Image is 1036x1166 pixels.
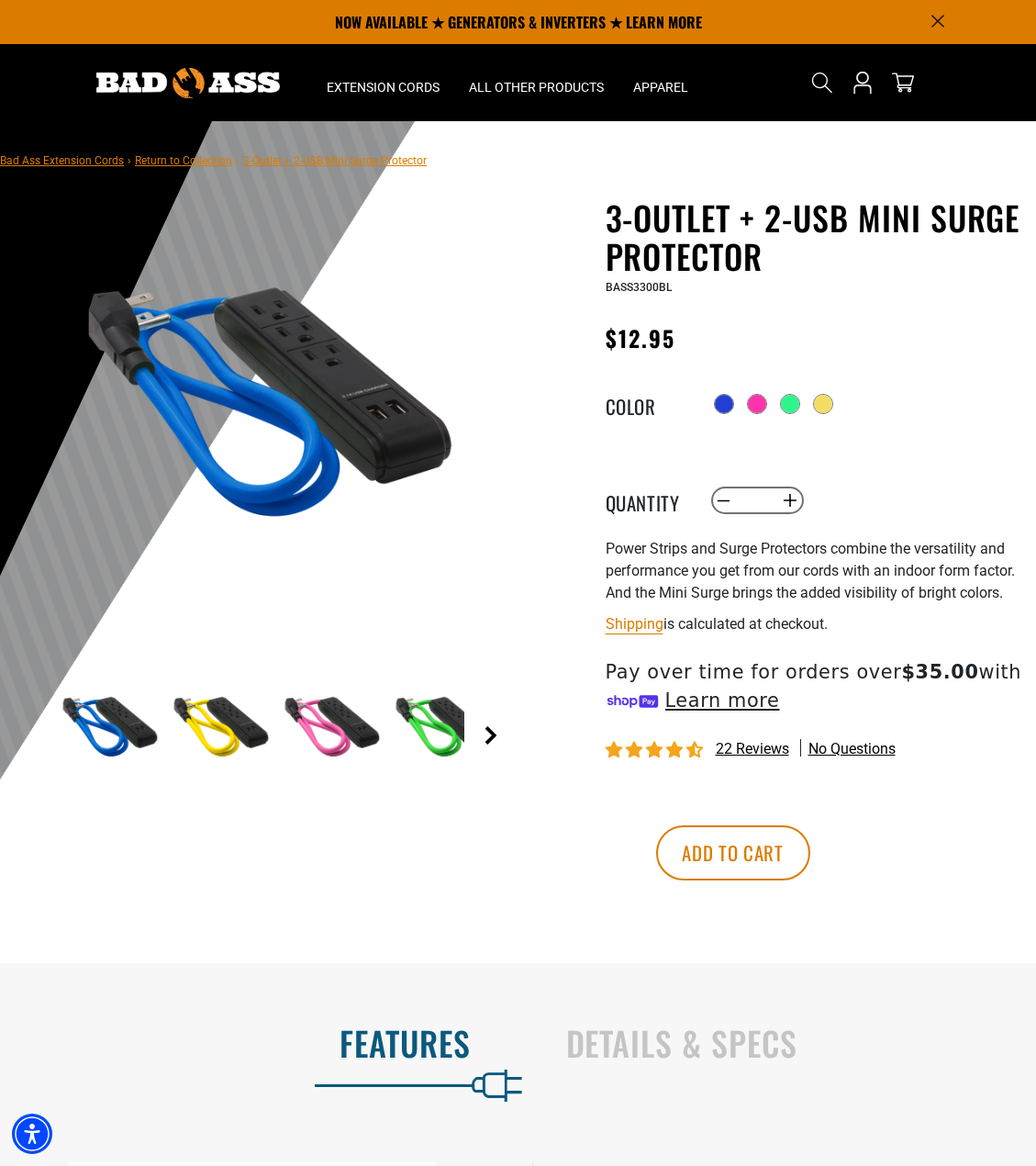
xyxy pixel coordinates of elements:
[848,44,877,121] a: Open this option
[606,281,672,294] span: BASS3300BL
[606,742,707,759] span: 4.36 stars
[135,154,232,167] a: Return to Collection
[633,79,688,95] span: Apparel
[54,675,161,781] img: blue
[716,740,789,757] span: 22 reviews
[808,739,896,759] span: No questions
[243,154,427,167] span: 3-Outlet + 2-USB Mini Surge Protector
[606,538,1023,604] p: Power Strips and Surge Protectors combine the versatility and performance you get from our cords ...
[12,1114,52,1154] div: Accessibility Menu
[606,611,1023,636] div: is calculated at checkout.
[469,79,604,95] span: All Other Products
[387,675,494,781] img: green
[606,198,1023,275] h1: 3-Outlet + 2-USB Mini Surge Protector
[96,68,280,98] img: Bad Ass Extension Cords
[39,1024,471,1062] h2: Features
[566,1024,998,1062] h2: Details & Specs
[165,675,272,781] img: yellow
[808,68,837,97] summary: Search
[312,44,454,121] summary: Extension Cords
[606,488,697,512] label: Quantity
[128,154,131,167] span: ›
[54,202,464,612] img: blue
[327,79,440,95] span: Extension Cords
[606,615,663,633] a: Shipping
[236,154,240,167] span: ›
[454,44,618,121] summary: All Other Products
[888,72,918,94] a: cart
[606,321,675,354] span: $12.95
[618,44,703,121] summary: Apparel
[482,726,500,745] a: Next
[276,675,383,781] img: pink
[606,392,697,416] legend: Color
[656,825,810,880] button: Add to cart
